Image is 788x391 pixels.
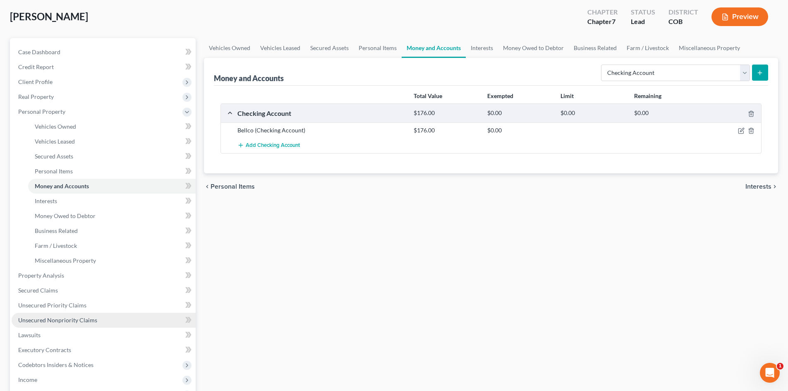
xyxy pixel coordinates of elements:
[246,142,300,149] span: Add Checking Account
[631,7,655,17] div: Status
[402,38,466,58] a: Money and Accounts
[28,179,196,194] a: Money and Accounts
[587,7,618,17] div: Chapter
[12,60,196,74] a: Credit Report
[18,78,53,85] span: Client Profile
[28,149,196,164] a: Secured Assets
[711,7,768,26] button: Preview
[28,253,196,268] a: Miscellaneous Property
[771,183,778,190] i: chevron_right
[414,92,442,99] strong: Total Value
[214,73,284,83] div: Money and Accounts
[35,123,76,130] span: Vehicles Owned
[204,38,255,58] a: Vehicles Owned
[12,298,196,313] a: Unsecured Priority Claims
[410,126,483,134] div: $176.00
[569,38,622,58] a: Business Related
[204,183,211,190] i: chevron_left
[12,313,196,328] a: Unsecured Nonpriority Claims
[12,343,196,357] a: Executory Contracts
[18,346,71,353] span: Executory Contracts
[18,302,86,309] span: Unsecured Priority Claims
[745,183,771,190] span: Interests
[498,38,569,58] a: Money Owed to Debtor
[35,153,73,160] span: Secured Assets
[354,38,402,58] a: Personal Items
[28,223,196,238] a: Business Related
[18,331,41,338] span: Lawsuits
[18,317,97,324] span: Unsecured Nonpriority Claims
[35,212,96,219] span: Money Owed to Debtor
[18,48,60,55] span: Case Dashboard
[674,38,745,58] a: Miscellaneous Property
[35,242,77,249] span: Farm / Livestock
[18,63,54,70] span: Credit Report
[35,168,73,175] span: Personal Items
[10,10,88,22] span: [PERSON_NAME]
[28,134,196,149] a: Vehicles Leased
[35,182,89,190] span: Money and Accounts
[35,227,78,234] span: Business Related
[12,283,196,298] a: Secured Claims
[233,126,410,134] div: Bellco (Checking Account)
[12,328,196,343] a: Lawsuits
[630,109,703,117] div: $0.00
[410,109,483,117] div: $176.00
[28,164,196,179] a: Personal Items
[305,38,354,58] a: Secured Assets
[560,92,574,99] strong: Limit
[634,92,661,99] strong: Remaining
[255,38,305,58] a: Vehicles Leased
[668,7,698,17] div: District
[18,361,93,368] span: Codebtors Insiders & Notices
[483,109,556,117] div: $0.00
[12,45,196,60] a: Case Dashboard
[211,183,255,190] span: Personal Items
[466,38,498,58] a: Interests
[18,93,54,100] span: Real Property
[760,363,780,383] iframe: Intercom live chat
[668,17,698,26] div: COB
[35,257,96,264] span: Miscellaneous Property
[18,287,58,294] span: Secured Claims
[612,17,616,25] span: 7
[745,183,778,190] button: Interests chevron_right
[777,363,783,369] span: 1
[35,138,75,145] span: Vehicles Leased
[622,38,674,58] a: Farm / Livestock
[28,119,196,134] a: Vehicles Owned
[631,17,655,26] div: Lead
[28,238,196,253] a: Farm / Livestock
[204,183,255,190] button: chevron_left Personal Items
[28,194,196,209] a: Interests
[487,92,513,99] strong: Exempted
[12,268,196,283] a: Property Analysis
[18,108,65,115] span: Personal Property
[18,272,64,279] span: Property Analysis
[35,197,57,204] span: Interests
[18,376,37,383] span: Income
[556,109,630,117] div: $0.00
[587,17,618,26] div: Chapter
[237,138,300,153] button: Add Checking Account
[233,109,410,118] div: Checking Account
[28,209,196,223] a: Money Owed to Debtor
[483,126,556,134] div: $0.00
